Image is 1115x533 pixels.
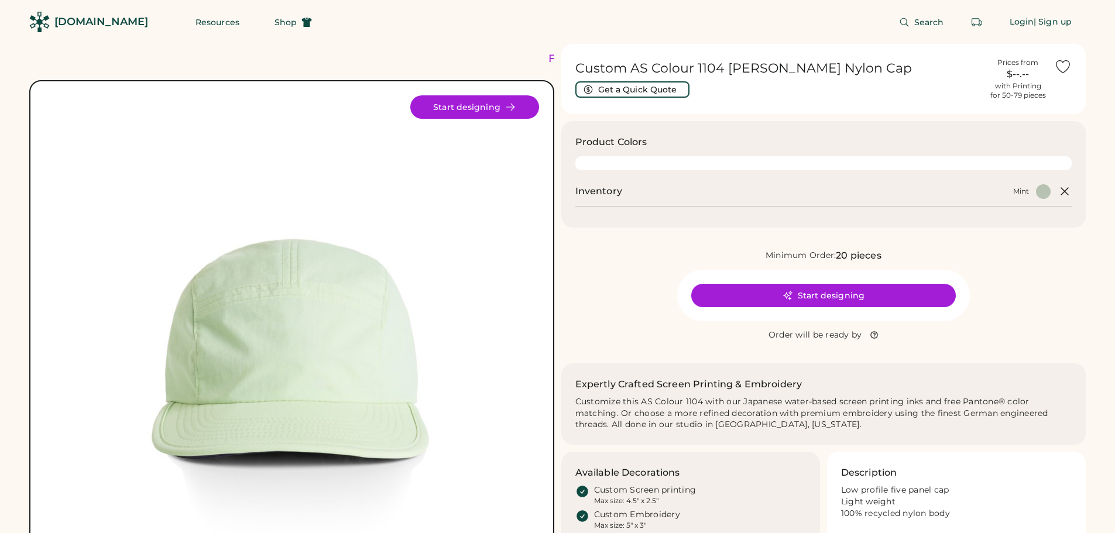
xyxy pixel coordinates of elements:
[594,509,680,521] div: Custom Embroidery
[548,51,649,67] div: FREE SHIPPING
[769,329,862,341] div: Order will be ready by
[1010,16,1034,28] div: Login
[575,60,982,77] h1: Custom AS Colour 1104 [PERSON_NAME] Nylon Cap
[885,11,958,34] button: Search
[575,184,622,198] h2: Inventory
[575,466,680,480] h3: Available Decorations
[575,81,689,98] button: Get a Quick Quote
[990,81,1046,100] div: with Printing for 50-79 pieces
[410,95,539,119] button: Start designing
[965,11,989,34] button: Retrieve an order
[260,11,326,34] button: Shop
[181,11,253,34] button: Resources
[29,12,50,32] img: Rendered Logo - Screens
[575,396,1072,431] div: Customize this AS Colour 1104 with our Japanese water-based screen printing inks and free Pantone...
[1034,16,1072,28] div: | Sign up
[989,67,1047,81] div: $--.--
[575,377,802,391] h2: Expertly Crafted Screen Printing & Embroidery
[594,521,646,530] div: Max size: 5" x 3"
[841,466,897,480] h3: Description
[914,18,944,26] span: Search
[275,18,297,26] span: Shop
[691,284,956,307] button: Start designing
[836,249,881,263] div: 20 pieces
[997,58,1038,67] div: Prices from
[766,250,836,262] div: Minimum Order:
[1013,187,1029,196] div: Mint
[594,484,697,496] div: Custom Screen printing
[575,135,647,149] h3: Product Colors
[54,15,148,29] div: [DOMAIN_NAME]
[594,496,658,506] div: Max size: 4.5" x 2.5"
